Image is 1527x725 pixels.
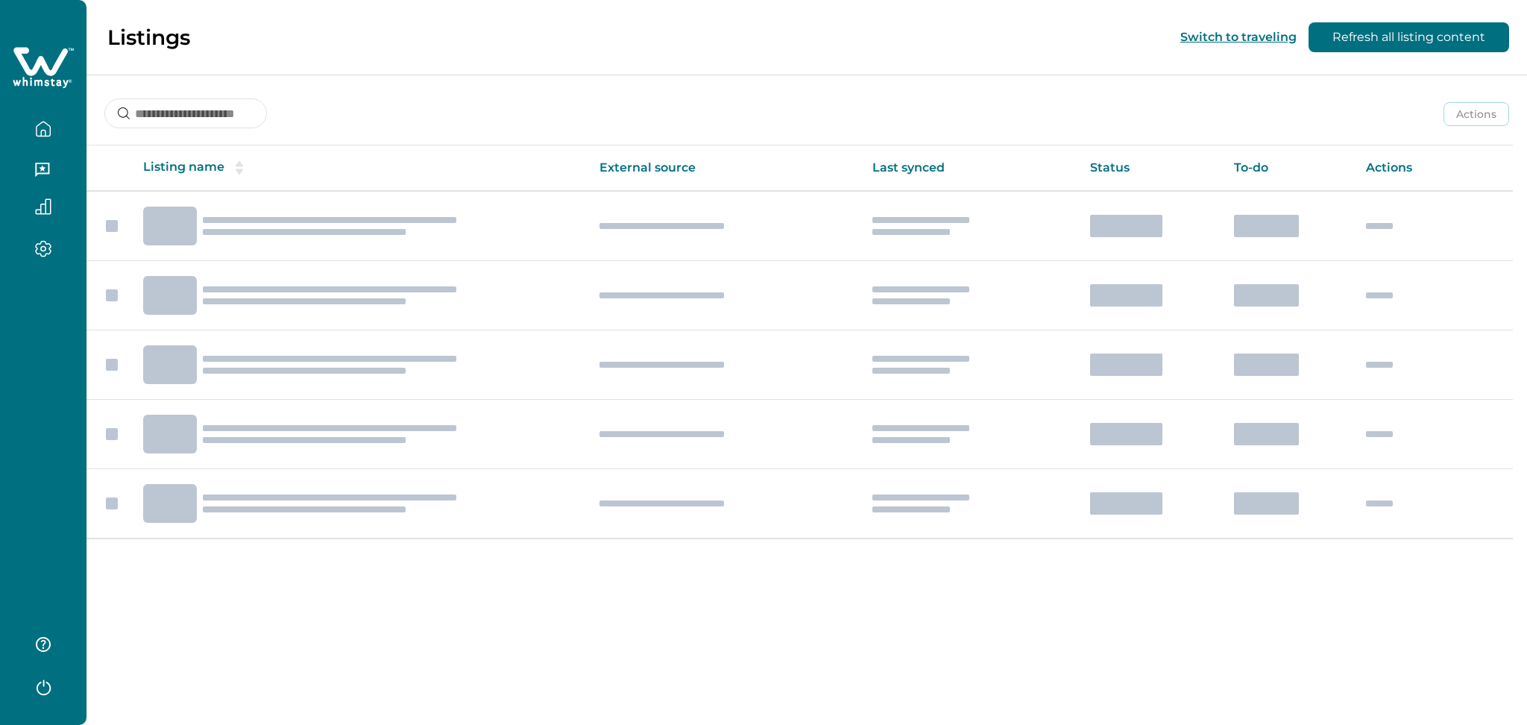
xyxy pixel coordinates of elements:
th: Status [1078,145,1222,191]
th: Actions [1354,145,1513,191]
button: sorting [224,160,254,175]
th: Last synced [860,145,1079,191]
th: Listing name [131,145,588,191]
th: To-do [1222,145,1354,191]
button: Actions [1443,102,1509,126]
button: Switch to traveling [1180,30,1297,44]
button: Refresh all listing content [1309,22,1509,52]
th: External source [588,145,860,191]
p: Listings [107,25,190,50]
